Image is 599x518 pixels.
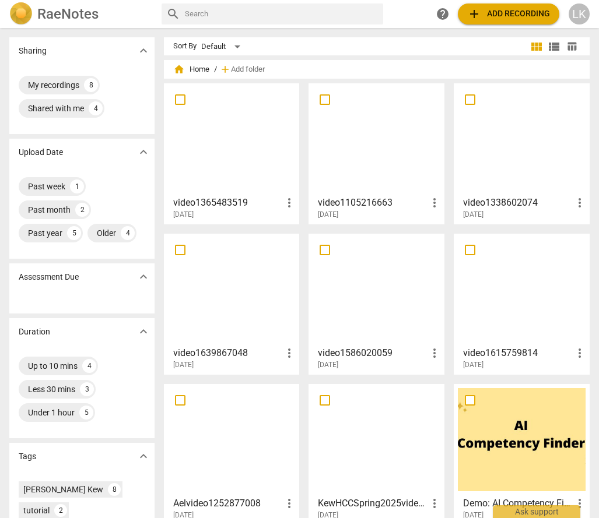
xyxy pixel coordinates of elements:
p: Assessment Due [19,271,79,283]
button: Upload [458,3,559,24]
h3: Aelvideo1252877008 [173,496,283,510]
a: video1105216663[DATE] [313,87,440,219]
div: 4 [89,101,103,115]
h2: RaeNotes [37,6,99,22]
button: Tile view [528,38,545,55]
span: search [166,7,180,21]
div: [PERSON_NAME] Kew [23,484,103,495]
button: LK [569,3,590,24]
a: video1338602074[DATE] [458,87,586,219]
div: 2 [75,203,89,217]
span: add [219,64,231,75]
span: more_vert [282,496,296,510]
a: video1639867048[DATE] [168,238,296,369]
button: Show more [135,447,152,465]
span: more_vert [282,196,296,210]
a: Help [432,3,453,24]
div: Past month [28,204,71,216]
div: 8 [84,78,98,92]
h3: video1639867048 [173,346,283,360]
div: Sort By [173,42,197,51]
span: add [467,7,481,21]
div: Default [201,37,244,56]
div: Under 1 hour [28,407,75,418]
div: 5 [79,406,93,420]
div: 8 [108,483,121,496]
span: more_vert [573,196,587,210]
div: tutorial [23,505,50,516]
p: Duration [19,326,50,338]
button: Show more [135,143,152,161]
div: 5 [67,226,81,240]
div: 2 [54,504,67,517]
div: Less 30 mins [28,383,75,395]
button: Show more [135,42,152,59]
div: My recordings [28,79,79,91]
span: more_vert [428,196,442,210]
span: more_vert [573,496,587,510]
span: [DATE] [173,210,194,220]
span: more_vert [428,346,442,360]
div: 1 [70,179,84,193]
h3: video1338602074 [463,196,573,210]
span: more_vert [282,346,296,360]
h3: Demo: AI Competency Finder [463,496,573,510]
span: [DATE] [173,360,194,370]
div: Ask support [493,505,580,518]
div: 4 [121,226,135,240]
p: Tags [19,450,36,463]
h3: video1586020059 [318,346,428,360]
span: / [214,65,217,74]
span: more_vert [428,496,442,510]
img: Logo [9,2,33,26]
span: view_module [530,40,544,54]
button: Table view [563,38,580,55]
div: 4 [82,359,96,373]
div: Older [97,227,116,239]
span: expand_more [136,325,150,339]
p: Upload Date [19,146,63,158]
button: List view [545,38,563,55]
span: more_vert [573,346,587,360]
a: video1586020059[DATE] [313,238,440,369]
span: [DATE] [463,360,484,370]
div: Past year [28,227,62,239]
h3: video1365483519 [173,196,283,210]
span: Home [173,64,209,75]
span: [DATE] [318,360,338,370]
h3: video1105216663 [318,196,428,210]
div: Shared with me [28,103,84,114]
span: [DATE] [463,210,484,220]
h3: KewHCCSpring2025video#1 [318,496,428,510]
button: Show more [135,323,152,340]
span: table_chart [566,41,577,52]
span: [DATE] [318,210,338,220]
span: view_list [547,40,561,54]
h3: video1615759814 [463,346,573,360]
a: video1615759814[DATE] [458,238,586,369]
span: expand_more [136,270,150,284]
span: expand_more [136,44,150,58]
span: help [436,7,450,21]
div: Past week [28,181,65,192]
button: Show more [135,268,152,286]
div: 3 [80,382,94,396]
a: video1365483519[DATE] [168,87,296,219]
p: Sharing [19,45,47,57]
span: Add recording [467,7,550,21]
span: Add folder [231,65,265,74]
span: home [173,64,185,75]
a: LogoRaeNotes [9,2,152,26]
span: expand_more [136,449,150,463]
div: Up to 10 mins [28,360,78,372]
span: expand_more [136,145,150,159]
input: Search [185,5,379,23]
